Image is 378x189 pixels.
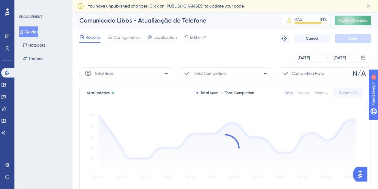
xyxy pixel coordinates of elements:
button: Publish Changes [335,16,371,25]
span: Localization [153,34,177,41]
span: - [164,69,168,78]
span: Configuration [114,34,140,41]
div: Weekly [298,90,310,95]
button: Cancel [294,34,330,43]
span: N/A [352,69,366,78]
div: 2 [42,3,44,8]
span: Save [349,36,357,41]
span: Status: [87,90,110,95]
button: Save [335,34,371,43]
button: Hotspots [19,40,49,50]
span: Total Completion [193,70,226,77]
span: You have unpublished changes. Click on ‘PUBLISH CHANGES’ to update your code. [88,2,244,10]
div: 83 % [320,17,327,22]
span: Reports [85,34,100,41]
button: Themes [19,53,47,64]
span: Active [99,91,110,95]
div: Total Seen [196,90,218,95]
span: - [263,69,267,78]
span: Editor [190,34,201,41]
button: Guides [19,26,38,37]
div: [DATE] [298,54,310,61]
div: Daily [284,90,293,95]
span: Export CSV [339,90,358,95]
div: [DATE] [333,54,346,61]
div: Monthly [315,90,328,95]
div: Total Completion [221,90,254,95]
button: Export CSV [333,88,363,98]
div: MAU [294,17,302,22]
iframe: UserGuiding AI Assistant Launcher [353,165,371,183]
div: Comunicado Libbs - Atualização de Telefone [79,16,267,25]
div: ENGAGEMENT [19,14,42,19]
span: Cancel [306,36,318,41]
span: Total Seen [94,70,114,77]
span: Need Help? [14,2,38,9]
span: Publish Changes [338,18,367,23]
span: Completion Rate [292,70,324,77]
